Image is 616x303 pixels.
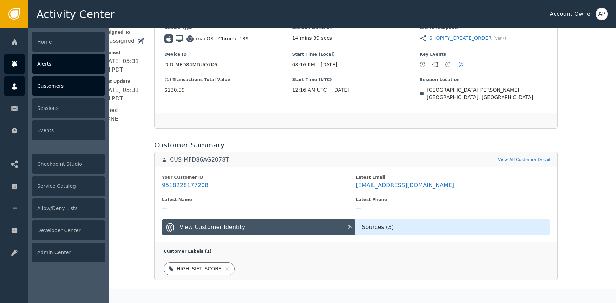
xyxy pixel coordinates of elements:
[356,182,454,189] div: [EMAIL_ADDRESS][DOMAIN_NAME]
[292,61,315,68] span: 08:16 PM
[355,223,550,231] div: Sources ( 3 )
[498,157,550,163] a: View All Customer Detail
[32,120,105,140] div: Events
[4,98,105,118] a: Sessions
[429,34,492,42] a: SHOPIFY_CREATE_ORDER
[164,77,292,83] span: (1) Transactions Total Value
[32,76,105,96] div: Customers
[162,182,208,189] div: 9518228177208
[179,223,245,231] div: View Customer Identity
[32,220,105,240] div: Developer Center
[102,86,144,103] div: [DATE] 05:31 PM PDT
[596,8,608,20] button: AP
[4,120,105,140] a: Events
[433,62,438,67] div: 1
[102,37,135,45] div: Unassigned
[4,198,105,218] a: Allow/Deny Lists
[196,35,249,42] span: macOS - Chrome 139
[164,61,292,68] span: DID-MFD84MDUO7K6
[445,62,450,67] div: 1
[37,6,115,22] span: Activity Center
[102,107,144,113] span: Closed
[162,219,355,235] button: View Customer Identity
[332,86,349,94] span: [DATE]
[177,265,222,272] div: HIGH_SIFT_SCORE
[321,61,337,68] span: [DATE]
[550,10,592,18] div: Account Owner
[420,51,547,58] span: Key Events
[154,140,557,150] div: Customer Summary
[32,198,105,218] div: Allow/Deny Lists
[292,51,420,58] span: Start Time (Local)
[427,86,548,101] span: [GEOGRAPHIC_DATA][PERSON_NAME], [GEOGRAPHIC_DATA], [GEOGRAPHIC_DATA]
[102,50,144,56] span: Opened
[162,197,356,203] div: Latest Name
[4,154,105,174] a: Checkpoint Studio
[292,86,327,94] span: 12:16 AM UTC
[420,62,425,67] div: 1
[32,32,105,52] div: Home
[4,54,105,74] a: Alerts
[162,204,168,211] div: —
[493,35,506,41] span: (ver 7 )
[4,220,105,241] a: Developer Center
[164,51,292,58] span: Device ID
[356,174,550,180] div: Latest Email
[32,98,105,118] div: Sessions
[356,204,361,211] div: —
[32,176,105,196] div: Service Catalog
[102,29,144,35] span: Assigned To
[4,242,105,263] a: Admin Center
[32,54,105,74] div: Alerts
[164,86,292,94] span: $130.99
[102,57,144,74] div: [DATE] 05:31 PM PDT
[170,156,229,163] div: CUS-MFD86AG2078T
[4,176,105,196] a: Service Catalog
[4,32,105,52] a: Home
[292,34,332,42] span: 14 mins 39 secs
[164,249,211,254] span: Customer Labels ( 1 )
[292,77,420,83] span: Start Time (UTC)
[32,154,105,174] div: Checkpoint Studio
[32,243,105,262] div: Admin Center
[420,77,547,83] span: Session Location
[4,76,105,96] a: Customers
[102,78,144,85] span: Last Update
[356,197,550,203] div: Latest Phone
[162,174,356,180] div: Your Customer ID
